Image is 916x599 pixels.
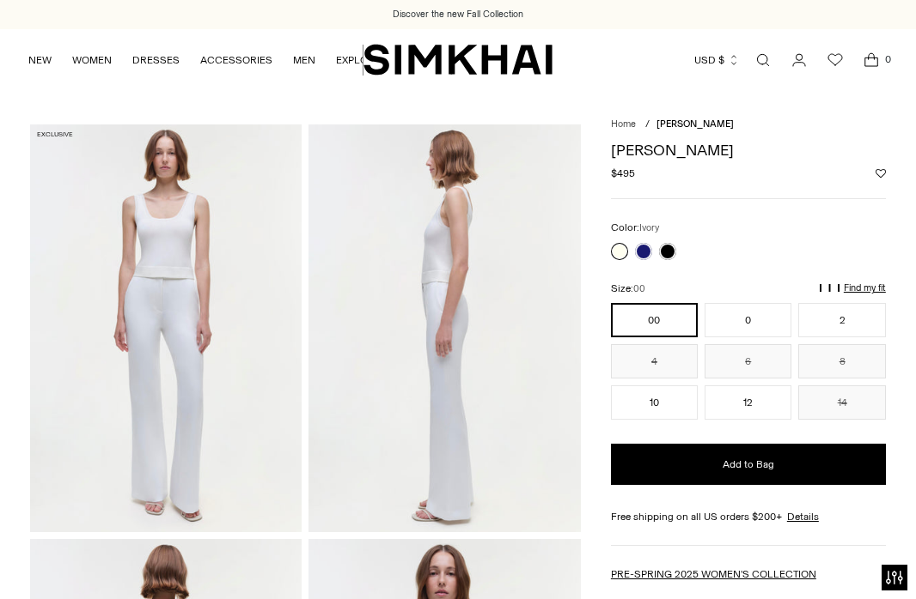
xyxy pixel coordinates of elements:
button: 14 [798,385,885,420]
a: PRE-SPRING 2025 WOMEN'S COLLECTION [611,568,816,580]
button: 12 [705,385,791,420]
a: SIMKHAI [363,43,553,76]
a: Details [787,509,819,524]
button: 0 [705,303,791,337]
button: 4 [611,344,698,378]
button: 8 [798,344,885,378]
a: Go to the account page [782,43,816,77]
div: Free shipping on all US orders $200+ [611,509,886,524]
button: 2 [798,303,885,337]
a: WOMEN [72,41,112,79]
nav: breadcrumbs [611,118,886,132]
button: USD $ [694,41,740,79]
a: ACCESSORIES [200,41,272,79]
div: / [645,118,650,132]
span: $495 [611,166,635,181]
a: Discover the new Fall Collection [393,8,523,21]
a: Home [611,118,636,130]
span: 00 [633,283,645,294]
span: Ivory [639,222,659,233]
span: 0 [880,51,895,67]
button: 6 [705,344,791,378]
a: Open cart modal [854,43,889,77]
a: EXPLORE [336,41,381,79]
span: Add to Bag [723,457,774,472]
button: 10 [611,385,698,420]
iframe: Sign Up via Text for Offers [14,534,173,585]
button: Add to Wishlist [876,168,886,178]
a: MEN [293,41,315,79]
h1: [PERSON_NAME] [611,142,886,158]
label: Size: [611,281,645,297]
iframe: Gorgias live chat messenger [830,518,899,582]
a: DRESSES [132,41,180,79]
a: Open search modal [746,43,780,77]
span: [PERSON_NAME] [656,118,734,130]
img: Kenna Trouser [308,124,580,531]
img: Kenna Trouser [30,124,302,531]
button: 00 [611,303,698,337]
a: NEW [28,41,52,79]
label: Color: [611,220,659,236]
a: Wishlist [818,43,852,77]
button: Add to Bag [611,444,886,485]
